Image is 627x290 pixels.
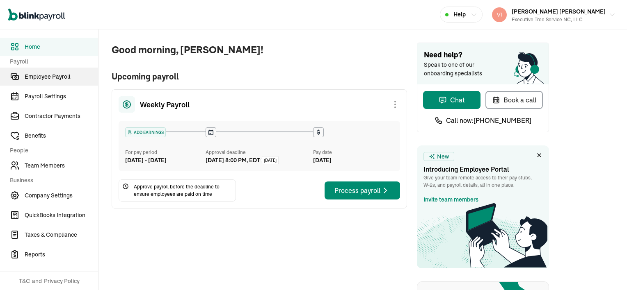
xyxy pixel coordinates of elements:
button: Help [440,7,483,23]
span: Call now: [PHONE_NUMBER] [446,116,531,125]
span: Need help? [424,50,542,61]
span: Payroll [10,57,93,66]
div: Process payroll [334,186,390,195]
span: Weekly Payroll [140,99,190,110]
button: Book a call [485,91,543,109]
div: Chat [439,95,465,105]
span: T&C [19,277,30,285]
button: [PERSON_NAME] [PERSON_NAME]Executive Tree Service NC, LLC [489,5,619,25]
div: For pay period [125,149,206,156]
span: New [437,152,449,161]
div: Pay date [313,149,394,156]
button: Process payroll [325,181,400,199]
h3: Introducing Employee Portal [423,164,542,174]
div: [DATE] [313,156,394,165]
span: Approve payroll before the deadline to ensure employees are paid on time [134,183,232,198]
span: Taxes & Compliance [25,231,98,239]
span: [DATE] [264,157,277,163]
span: Business [10,176,93,185]
p: Give your team remote access to their pay stubs, W‑2s, and payroll details, all in one place. [423,174,542,189]
span: Privacy Policy [44,277,80,285]
iframe: Chat Widget [586,251,627,290]
div: [DATE] - [DATE] [125,156,206,165]
span: Home [25,43,98,51]
span: Team Members [25,161,98,170]
span: QuickBooks Integration [25,211,98,220]
div: Approval deadline [206,149,310,156]
button: Chat [423,91,481,109]
span: Good morning, [PERSON_NAME]! [112,43,407,57]
div: Executive Tree Service NC, LLC [512,16,606,23]
span: Employee Payroll [25,72,98,81]
div: ADD EARNINGS [126,128,165,137]
nav: Global [8,3,65,27]
span: [PERSON_NAME] [PERSON_NAME] [512,8,606,15]
span: Benefits [25,131,98,140]
span: Payroll Settings [25,92,98,101]
span: Reports [25,250,98,259]
span: People [10,146,93,155]
div: [DATE] 8:00 PM, EDT [206,156,260,165]
span: Help [453,10,466,19]
div: Book a call [492,95,536,105]
span: Company Settings [25,191,98,200]
a: Invite team members [423,195,478,204]
span: Speak to one of our onboarding specialists [424,61,494,78]
span: Contractor Payments [25,112,98,120]
span: Upcoming payroll [112,70,407,83]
